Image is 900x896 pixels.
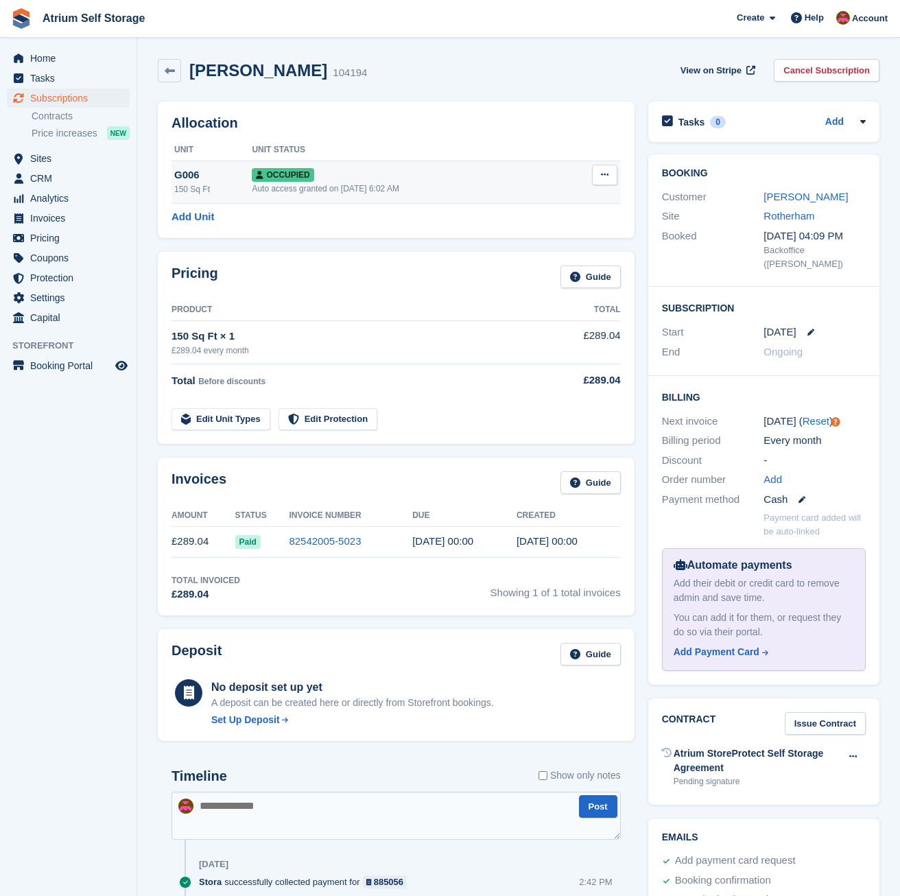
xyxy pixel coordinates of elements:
[235,535,261,549] span: Paid
[560,266,621,288] a: Guide
[178,799,193,814] img: Mark Rhodes
[7,288,130,307] a: menu
[7,248,130,268] a: menu
[289,535,361,547] a: 82542005-5023
[675,873,771,889] div: Booking confirmation
[490,574,621,602] span: Showing 1 of 1 total invoices
[538,768,621,783] label: Show only notes
[662,228,764,271] div: Booked
[7,228,130,248] a: menu
[235,505,289,527] th: Status
[30,89,113,108] span: Subscriptions
[763,511,866,538] p: Payment card added will be auto-linked
[211,713,280,727] div: Set Up Deposit
[171,505,235,527] th: Amount
[30,69,113,88] span: Tasks
[674,775,840,788] div: Pending signature
[662,344,764,360] div: End
[825,115,844,130] a: Add
[785,712,866,735] a: Issue Contract
[363,875,407,888] a: 885056
[763,453,866,469] div: -
[675,59,758,82] a: View on Stripe
[171,266,218,288] h2: Pricing
[7,149,130,168] a: menu
[805,11,824,25] span: Help
[579,875,612,888] div: 2:42 PM
[171,574,240,587] div: Total Invoiced
[662,414,764,429] div: Next invoice
[199,859,228,870] div: [DATE]
[374,875,403,888] div: 885056
[662,433,764,449] div: Billing period
[674,576,854,605] div: Add their debit or credit card to remove admin and save time.
[674,611,854,639] div: You can add it for them, or request they do so via their portal.
[674,645,759,659] div: Add Payment Card
[662,832,866,843] h2: Emails
[211,696,494,710] p: A deposit can be created here or directly from Storefront bookings.
[252,139,560,161] th: Unit Status
[763,210,814,222] a: Rotherham
[680,64,742,78] span: View on Stripe
[662,492,764,508] div: Payment method
[30,228,113,248] span: Pricing
[7,49,130,68] a: menu
[517,535,578,547] time: 2025-09-18 23:00:40 UTC
[30,169,113,188] span: CRM
[763,346,803,357] span: Ongoing
[7,268,130,287] a: menu
[211,679,494,696] div: No deposit set up yet
[7,356,130,375] a: menu
[412,505,517,527] th: Due
[737,11,764,25] span: Create
[774,59,879,82] a: Cancel Subscription
[763,433,866,449] div: Every month
[763,492,866,508] div: Cash
[171,139,252,161] th: Unit
[662,189,764,205] div: Customer
[678,116,705,128] h2: Tasks
[37,7,150,30] a: Atrium Self Storage
[662,712,716,735] h2: Contract
[763,414,866,429] div: [DATE] ( )
[199,875,222,888] span: Stora
[198,377,265,386] span: Before discounts
[579,795,617,818] button: Post
[279,408,377,431] a: Edit Protection
[30,189,113,208] span: Analytics
[30,49,113,68] span: Home
[763,325,796,340] time: 2025-09-18 23:00:00 UTC
[7,89,130,108] a: menu
[12,339,137,353] span: Storefront
[763,228,866,244] div: [DATE] 04:09 PM
[662,472,764,488] div: Order number
[32,127,97,140] span: Price increases
[252,182,560,195] div: Auto access granted on [DATE] 6:02 AM
[171,344,552,357] div: £289.04 every month
[836,11,850,25] img: Mark Rhodes
[662,390,866,403] h2: Billing
[7,169,130,188] a: menu
[560,643,621,665] a: Guide
[107,126,130,140] div: NEW
[7,69,130,88] a: menu
[171,115,621,131] h2: Allocation
[675,853,796,869] div: Add payment card request
[7,209,130,228] a: menu
[171,375,196,386] span: Total
[7,308,130,327] a: menu
[552,373,620,388] div: £289.04
[30,209,113,228] span: Invoices
[763,472,782,488] a: Add
[552,299,620,321] th: Total
[710,116,726,128] div: 0
[171,329,552,344] div: 150 Sq Ft × 1
[662,168,866,179] h2: Booking
[829,416,842,428] div: Tooltip anchor
[30,149,113,168] span: Sites
[412,535,473,547] time: 2025-09-19 23:00:00 UTC
[174,183,252,196] div: 150 Sq Ft
[171,408,270,431] a: Edit Unit Types
[171,643,222,665] h2: Deposit
[538,768,547,783] input: Show only notes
